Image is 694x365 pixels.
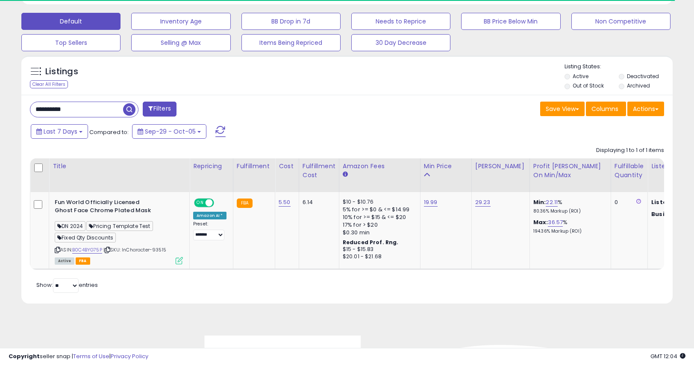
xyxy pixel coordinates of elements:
[193,162,229,171] div: Repricing
[424,198,438,207] a: 19.99
[30,80,68,88] div: Clear All Filters
[45,66,78,78] h5: Listings
[548,218,563,227] a: 36.57
[213,199,226,207] span: OFF
[533,198,546,206] b: Min:
[55,221,85,231] span: DN 2024
[237,199,253,208] small: FBA
[279,162,295,171] div: Cost
[131,34,230,51] button: Selling @ Max
[279,198,291,207] a: 5.50
[103,246,166,253] span: | SKU: InCharacter-93515
[193,212,226,219] div: Amazon AI *
[55,257,74,265] span: All listings currently available for purchase on Amazon
[237,162,271,171] div: Fulfillment
[343,229,414,237] div: $0.30 min
[533,199,604,214] div: %
[303,162,335,180] div: Fulfillment Cost
[36,281,98,289] span: Show: entries
[573,82,604,89] label: Out of Stock
[424,162,468,171] div: Min Price
[131,13,230,30] button: Inventory Age
[586,102,626,116] button: Columns
[591,105,618,113] span: Columns
[53,162,186,171] div: Title
[21,34,121,51] button: Top Sellers
[343,206,414,213] div: 5% for >= $0 & <= $14.99
[627,82,650,89] label: Archived
[55,199,183,263] div: ASIN:
[565,63,673,71] p: Listing States:
[343,199,414,206] div: $10 - $10.76
[533,228,604,234] p: 194.36% Markup (ROI)
[540,102,585,116] button: Save View
[343,171,348,178] small: Amazon Fees.
[615,199,641,206] div: 0
[303,199,332,206] div: 6.14
[343,221,414,229] div: 17% for > $20
[651,198,690,206] b: Listed Price:
[343,162,417,171] div: Amazon Fees
[72,246,102,254] a: B0C4BYG75P
[573,73,588,80] label: Active
[627,73,659,80] label: Deactivated
[86,221,153,231] span: Pricing Template Test
[533,218,548,226] b: Max:
[533,219,604,234] div: %
[627,102,664,116] button: Actions
[343,213,414,221] div: 10% for >= $15 & <= $20
[241,13,341,30] button: BB Drop in 7d
[21,13,121,30] button: Default
[596,146,664,155] div: Displaying 1 to 1 of 1 items
[529,158,611,192] th: The percentage added to the cost of goods (COGS) that forms the calculator for Min & Max prices.
[31,124,88,139] button: Last 7 Days
[343,253,414,260] div: $20.01 - $21.68
[89,128,129,136] span: Compared to:
[55,199,159,216] b: Fun World Officially Licensed Ghost Face Chrome Plated Mask
[195,199,206,207] span: ON
[343,246,414,253] div: $15 - $15.83
[351,34,450,51] button: 30 Day Decrease
[533,162,607,180] div: Profit [PERSON_NAME] on Min/Max
[143,102,176,117] button: Filters
[351,13,450,30] button: Needs to Reprice
[76,257,90,265] span: FBA
[193,221,226,240] div: Preset:
[615,162,644,180] div: Fulfillable Quantity
[145,127,196,136] span: Sep-29 - Oct-05
[343,239,399,246] b: Reduced Prof. Rng.
[44,127,77,136] span: Last 7 Days
[533,208,604,214] p: 80.36% Markup (ROI)
[132,124,206,139] button: Sep-29 - Oct-05
[55,233,116,242] span: Fixed Qty Discounts
[475,198,491,207] a: 29.23
[475,162,526,171] div: [PERSON_NAME]
[461,13,560,30] button: BB Price Below Min
[241,34,341,51] button: Items Being Repriced
[571,13,670,30] button: Non Competitive
[546,198,558,207] a: 22.11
